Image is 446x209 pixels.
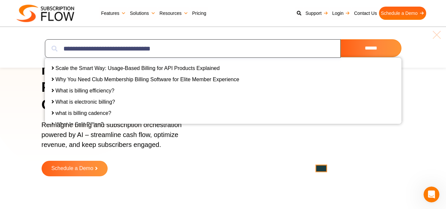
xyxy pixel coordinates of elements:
[42,120,198,156] p: Reimagine billing and subscription orchestration powered by AI – streamline cash flow, optimize r...
[42,161,108,176] a: Schedule a Demo
[55,65,220,71] a: Scale the Smart Way: Usage-Based Billing for API Products Explained
[42,61,206,114] h1: Next-Gen AI Billing Platform to Power Growth
[330,7,352,20] a: Login
[55,99,115,105] a: What is electronic billing?
[379,7,426,20] a: Schedule a Demo
[303,7,330,20] a: Support
[157,7,190,20] a: Resources
[55,122,104,127] a: What Is Split Billing?
[55,88,114,93] a: What is billing efficiency?
[55,77,239,82] a: Why You Need Club Membership Billing Software for Elite Member Experience
[55,110,111,116] a: what is billing cadence?
[424,187,439,202] iframe: Intercom live chat
[190,7,208,20] a: Pricing
[51,166,93,171] span: Schedule a Demo
[17,5,74,22] img: Subscriptionflow
[128,7,157,20] a: Solutions
[352,7,379,20] a: Contact Us
[99,7,128,20] a: Features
